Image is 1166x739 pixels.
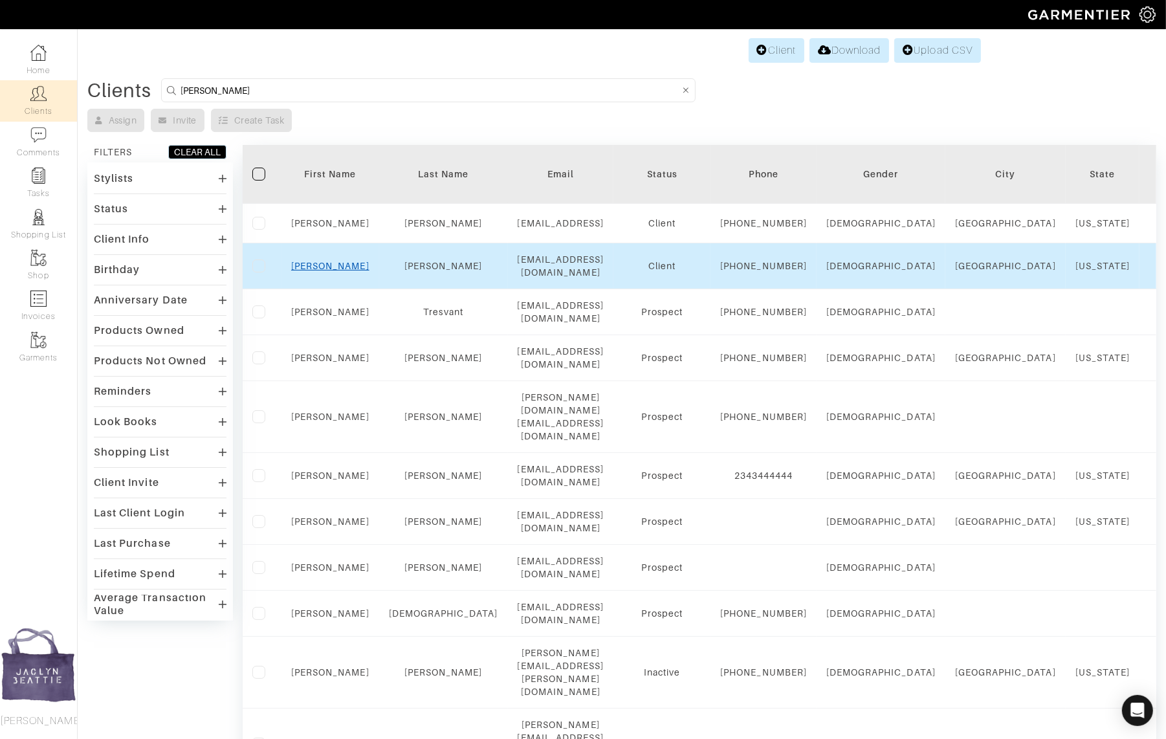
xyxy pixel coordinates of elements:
div: Gender [826,168,936,181]
div: [EMAIL_ADDRESS][DOMAIN_NAME] [518,345,604,371]
div: [DEMOGRAPHIC_DATA] [826,515,936,528]
div: Prospect [623,410,701,423]
div: Last Purchase [94,537,171,550]
a: [PERSON_NAME] [291,412,369,422]
a: [PERSON_NAME] [404,261,483,271]
div: Shopping List [94,446,170,459]
div: [EMAIL_ADDRESS][DOMAIN_NAME] [518,299,604,325]
div: [US_STATE] [1075,469,1130,482]
div: Client [623,217,701,230]
div: [PERSON_NAME][EMAIL_ADDRESS][PERSON_NAME][DOMAIN_NAME] [518,646,604,698]
div: [GEOGRAPHIC_DATA] [955,469,1056,482]
a: [PERSON_NAME] [404,516,483,527]
div: Prospect [623,607,701,620]
div: Email [518,168,604,181]
div: [PHONE_NUMBER] [720,410,807,423]
img: garments-icon-b7da505a4dc4fd61783c78ac3ca0ef83fa9d6f193b1c9dc38574b1d14d53ca28.png [30,250,47,266]
div: [EMAIL_ADDRESS][DOMAIN_NAME] [518,463,604,489]
div: First Name [291,168,369,181]
div: Open Intercom Messenger [1122,695,1153,726]
div: Lifetime Spend [94,568,175,580]
div: [DEMOGRAPHIC_DATA] [826,607,936,620]
img: garments-icon-b7da505a4dc4fd61783c78ac3ca0ef83fa9d6f193b1c9dc38574b1d14d53ca28.png [30,332,47,348]
div: Status [94,203,128,215]
th: Toggle SortBy [817,145,945,204]
a: Client [749,38,804,63]
a: [PERSON_NAME] [404,562,483,573]
th: Toggle SortBy [281,145,379,204]
div: [DEMOGRAPHIC_DATA] [826,259,936,272]
div: [US_STATE] [1075,351,1130,364]
div: Phone [720,168,807,181]
div: [EMAIL_ADDRESS][DOMAIN_NAME] [518,555,604,580]
a: [PERSON_NAME] [404,218,483,228]
div: Prospect [623,351,701,364]
div: State [1075,168,1130,181]
div: City [955,168,1056,181]
div: [DEMOGRAPHIC_DATA] [826,469,936,482]
div: [DEMOGRAPHIC_DATA] [826,561,936,574]
div: Anniversary Date [94,294,188,307]
img: clients-icon-6bae9207a08558b7cb47a8932f037763ab4055f8c8b6bfacd5dc20c3e0201464.png [30,85,47,102]
div: [DEMOGRAPHIC_DATA] [826,666,936,679]
a: [PERSON_NAME] [291,470,369,481]
div: [GEOGRAPHIC_DATA] [955,259,1056,272]
a: [DEMOGRAPHIC_DATA] [389,608,498,619]
a: [PERSON_NAME] [404,353,483,363]
img: garmentier-logo-header-white-b43fb05a5012e4ada735d5af1a66efaba907eab6374d6393d1fbf88cb4ef424d.png [1022,3,1139,26]
div: [EMAIL_ADDRESS][DOMAIN_NAME] [518,509,604,535]
div: Stylists [94,172,133,185]
div: FILTERS [94,146,132,159]
img: reminder-icon-8004d30b9f0a5d33ae49ab947aed9ed385cf756f9e5892f1edd6e32f2345188e.png [30,168,47,184]
div: Last Name [389,168,498,181]
div: [GEOGRAPHIC_DATA] [955,666,1056,679]
div: Prospect [623,469,701,482]
div: Products Not Owned [94,355,206,368]
div: [DEMOGRAPHIC_DATA] [826,217,936,230]
div: [PERSON_NAME][DOMAIN_NAME][EMAIL_ADDRESS][DOMAIN_NAME] [518,391,604,443]
a: [PERSON_NAME] [404,667,483,678]
div: Last Client Login [94,507,185,520]
a: [PERSON_NAME] [404,470,483,481]
div: 2343444444 [720,469,807,482]
div: [PHONE_NUMBER] [720,607,807,620]
div: Status [623,168,701,181]
a: [PERSON_NAME] [291,218,369,228]
img: gear-icon-white-bd11855cb880d31180b6d7d6211b90ccbf57a29d726f0c71d8c61bd08dd39cc2.png [1139,6,1156,23]
div: [PHONE_NUMBER] [720,666,807,679]
input: Search by name, email, phone, city, or state [181,82,679,98]
div: [US_STATE] [1075,259,1130,272]
div: [GEOGRAPHIC_DATA] [955,217,1056,230]
div: CLEAR ALL [174,146,221,159]
div: Prospect [623,305,701,318]
div: Inactive [623,666,701,679]
div: Client Info [94,233,150,246]
div: Average Transaction Value [94,591,219,617]
img: dashboard-icon-dbcd8f5a0b271acd01030246c82b418ddd0df26cd7fceb0bd07c9910d44c42f6.png [30,45,47,61]
div: [EMAIL_ADDRESS] [518,217,604,230]
div: Client [623,259,701,272]
a: [PERSON_NAME] [291,353,369,363]
div: [US_STATE] [1075,666,1130,679]
div: [PHONE_NUMBER] [720,351,807,364]
a: Upload CSV [894,38,981,63]
a: [PERSON_NAME] [291,608,369,619]
div: [EMAIL_ADDRESS][DOMAIN_NAME] [518,601,604,626]
th: Toggle SortBy [613,145,710,204]
div: Reminders [94,385,151,398]
a: [PERSON_NAME] [291,516,369,527]
a: [PERSON_NAME] [291,667,369,678]
div: Client Invite [94,476,159,489]
button: CLEAR ALL [168,145,226,159]
div: [GEOGRAPHIC_DATA] [955,351,1056,364]
div: [US_STATE] [1075,217,1130,230]
div: [GEOGRAPHIC_DATA] [955,515,1056,528]
div: Look Books [94,415,158,428]
a: [PERSON_NAME] [404,412,483,422]
th: Toggle SortBy [379,145,508,204]
div: [PHONE_NUMBER] [720,305,807,318]
div: Clients [87,84,151,97]
img: comment-icon-a0a6a9ef722e966f86d9cbdc48e553b5cf19dbc54f86b18d962a5391bc8f6eb6.png [30,127,47,143]
div: Prospect [623,515,701,528]
div: [DEMOGRAPHIC_DATA] [826,351,936,364]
